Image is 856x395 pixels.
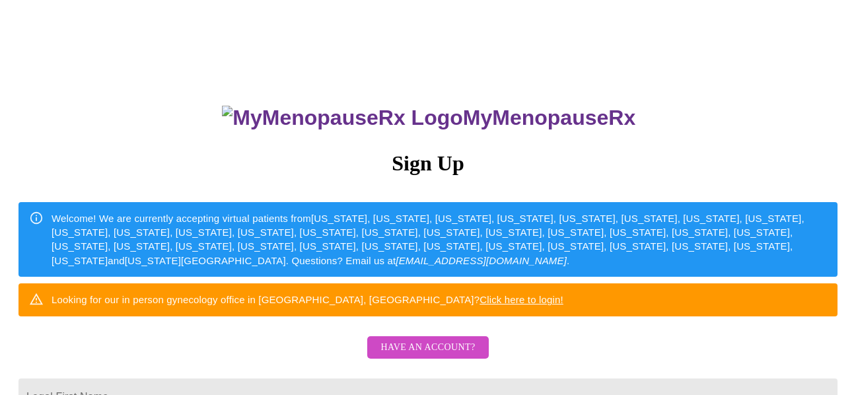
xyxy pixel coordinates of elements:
[18,151,838,176] h3: Sign Up
[396,255,567,266] em: [EMAIL_ADDRESS][DOMAIN_NAME]
[364,351,491,362] a: Have an account?
[20,106,838,130] h3: MyMenopauseRx
[380,340,475,356] span: Have an account?
[52,287,563,312] div: Looking for our in person gynecology office in [GEOGRAPHIC_DATA], [GEOGRAPHIC_DATA]?
[52,206,827,273] div: Welcome! We are currently accepting virtual patients from [US_STATE], [US_STATE], [US_STATE], [US...
[222,106,462,130] img: MyMenopauseRx Logo
[367,336,488,359] button: Have an account?
[480,294,563,305] a: Click here to login!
